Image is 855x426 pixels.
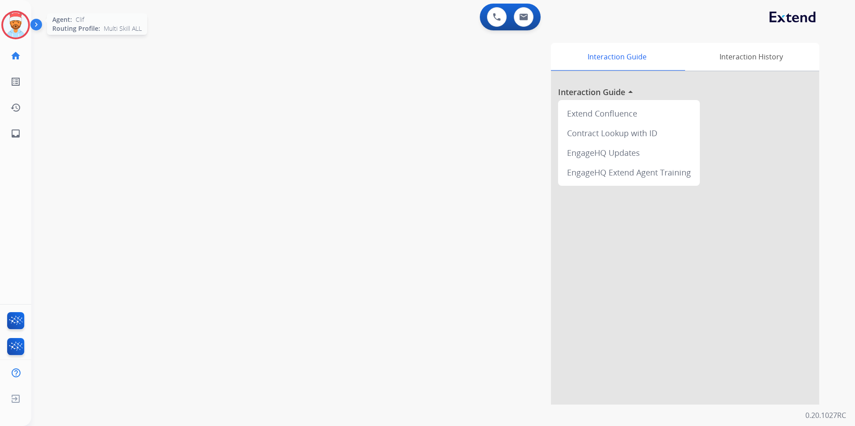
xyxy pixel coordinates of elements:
[52,15,72,24] span: Agent:
[562,143,696,163] div: EngageHQ Updates
[10,128,21,139] mat-icon: inbox
[10,76,21,87] mat-icon: list_alt
[551,43,683,71] div: Interaction Guide
[562,123,696,143] div: Contract Lookup with ID
[562,163,696,182] div: EngageHQ Extend Agent Training
[10,50,21,61] mat-icon: home
[76,15,84,24] span: Clif
[805,410,846,421] p: 0.20.1027RC
[683,43,819,71] div: Interaction History
[3,13,28,38] img: avatar
[104,24,142,33] span: Multi Skill ALL
[10,102,21,113] mat-icon: history
[52,24,100,33] span: Routing Profile:
[562,104,696,123] div: Extend Confluence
